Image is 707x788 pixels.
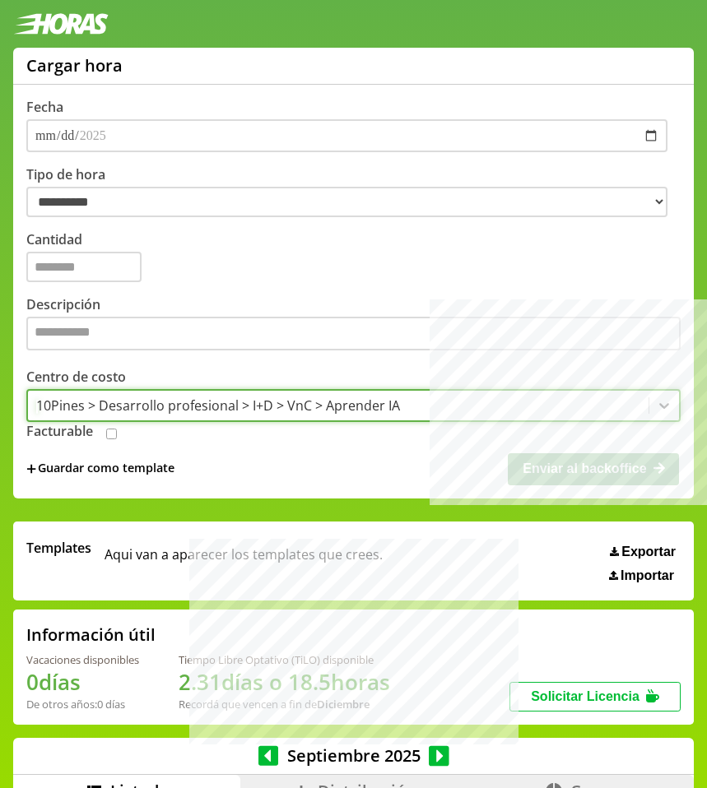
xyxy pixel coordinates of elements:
h1: Cargar hora [26,54,123,76]
div: Vacaciones disponibles [26,652,139,667]
label: Fecha [26,98,63,116]
label: Cantidad [26,230,681,282]
span: Aqui van a aparecer los templates que crees. [105,539,383,583]
h2: Información útil [26,623,156,646]
span: Templates [26,539,91,557]
span: +Guardar como template [26,460,174,478]
h1: 0 días [26,667,139,697]
h1: 2.31 días o 18.5 horas [179,667,390,697]
div: 10Pines > Desarrollo profesional > I+D > VnC > Aprender IA [36,396,400,415]
span: Septiembre 2025 [278,744,429,767]
button: Solicitar Licencia [509,682,681,712]
button: Exportar [605,544,681,560]
img: logotipo [13,13,109,35]
textarea: Descripción [26,317,681,351]
div: De otros años: 0 días [26,697,139,712]
div: Tiempo Libre Optativo (TiLO) disponible [179,652,390,667]
b: Diciembre [317,697,370,712]
span: + [26,460,36,478]
span: Solicitar Licencia [531,689,640,703]
select: Tipo de hora [26,187,667,217]
label: Facturable [26,422,93,440]
label: Tipo de hora [26,165,681,217]
span: Importar [621,568,674,583]
div: Recordá que vencen a fin de [179,697,390,712]
label: Centro de costo [26,368,126,386]
input: Cantidad [26,252,142,282]
span: Exportar [621,545,676,559]
label: Descripción [26,295,681,355]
